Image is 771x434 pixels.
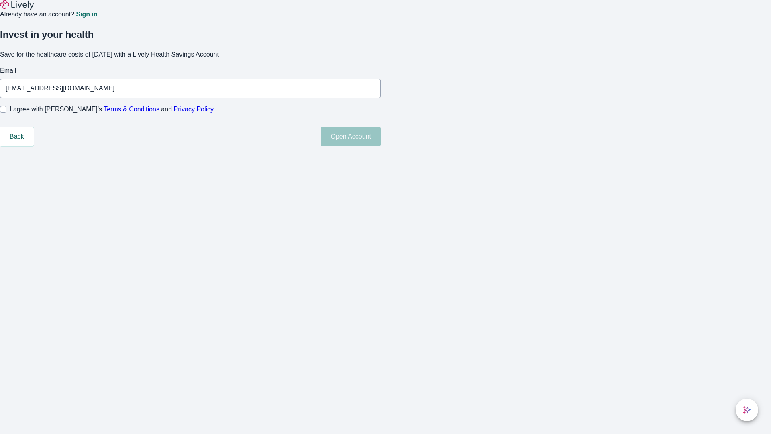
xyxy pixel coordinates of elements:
span: I agree with [PERSON_NAME]’s and [10,104,214,114]
a: Terms & Conditions [104,106,159,113]
svg: Lively AI Assistant [743,406,751,414]
a: Sign in [76,11,97,18]
a: Privacy Policy [174,106,214,113]
button: chat [736,399,758,421]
